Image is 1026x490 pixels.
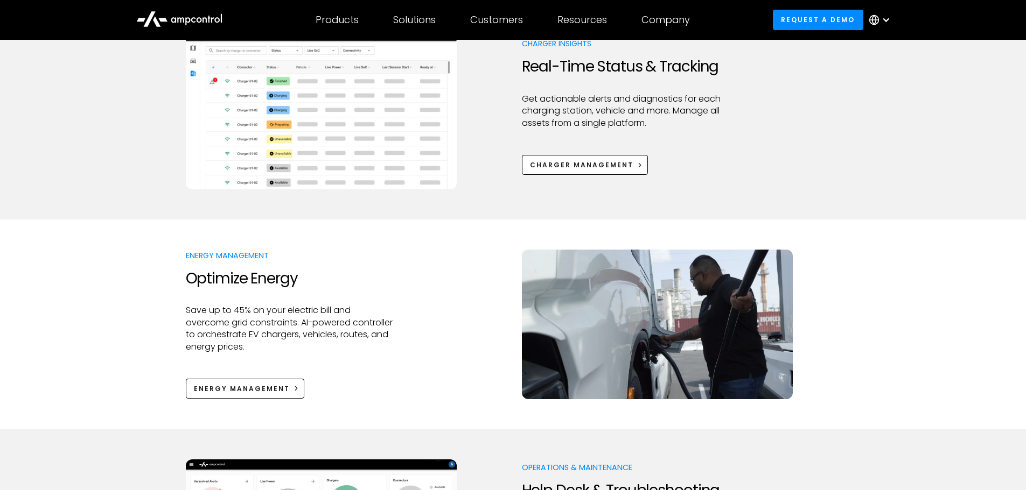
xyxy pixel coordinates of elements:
[773,10,863,30] a: Request a demo
[522,58,729,76] h2: Real-Time Status & Tracking
[186,269,393,288] h2: Optimize Energy
[557,14,607,26] div: Resources
[641,14,690,26] div: Company
[470,14,523,26] div: Customers
[316,14,359,26] div: Products
[530,160,633,170] div: Charger Management
[194,384,290,394] div: Energy Management
[186,250,393,261] p: Energy Management
[186,24,457,189] img: Ampcontrol EV charging management system for on time departure
[522,462,729,473] p: Operations & Maintenance
[186,304,393,353] p: Save up to 45% on your electric bill and overcome grid constraints. AI-powered controller to orch...
[186,379,305,399] a: Energy Management
[522,93,729,129] p: Get actionable alerts and diagnostics for each charging station, vehicle and more. Manage all ass...
[393,14,436,26] div: Solutions
[522,250,793,399] img: Ampcontrol EV fleet charging solutions for energy management
[522,38,729,49] p: Charger Insights
[522,155,648,175] a: Charger Management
